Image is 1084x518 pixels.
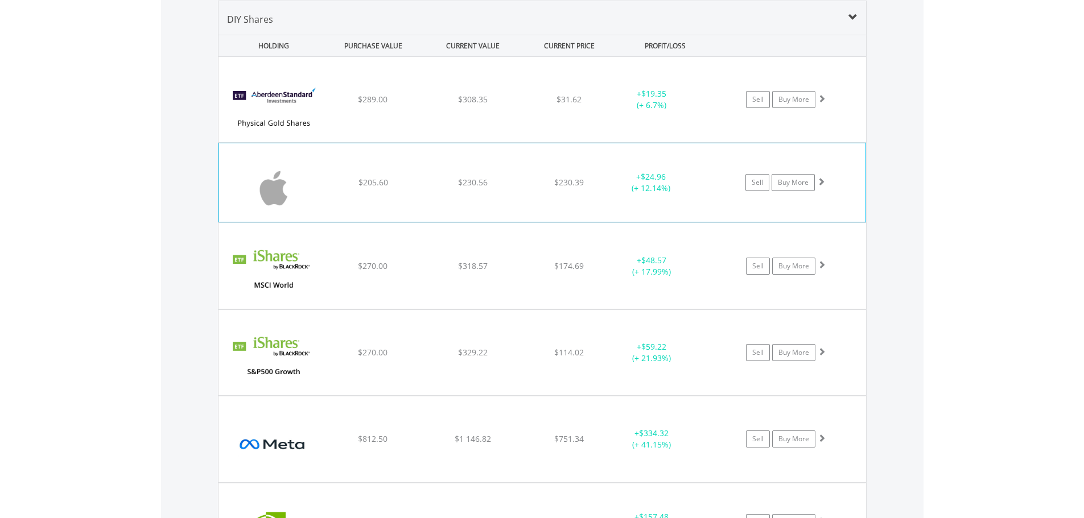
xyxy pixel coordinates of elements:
span: $318.57 [458,260,488,271]
span: $205.60 [358,177,388,188]
a: Sell [746,91,770,108]
a: Sell [745,174,769,191]
span: $289.00 [358,94,388,105]
div: CURRENT PRICE [524,35,614,56]
img: EQU.US.SGOL.png [224,71,322,139]
div: + (+ 12.14%) [608,171,694,194]
span: $812.50 [358,433,388,444]
img: EQU.US.AAPL.png [225,158,323,219]
img: EQU.US.URTH.png [224,237,322,305]
span: $1 146.82 [455,433,491,444]
a: Sell [746,344,770,361]
img: EQU.US.META.png [224,411,322,479]
span: $270.00 [358,347,388,358]
a: Buy More [772,344,815,361]
div: PURCHASE VALUE [325,35,422,56]
div: + (+ 6.7%) [609,88,695,111]
a: Buy More [772,91,815,108]
div: + (+ 21.93%) [609,341,695,364]
a: Buy More [772,258,815,275]
div: CURRENT VALUE [424,35,522,56]
a: Sell [746,430,770,447]
div: + (+ 17.99%) [609,255,695,277]
span: $24.96 [641,171,666,182]
a: Buy More [772,174,815,191]
span: $174.69 [554,260,584,271]
img: EQU.US.IVW.png [224,324,322,392]
div: PROFIT/LOSS [617,35,714,56]
a: Sell [746,258,770,275]
div: + (+ 41.15%) [609,428,695,450]
span: $31.62 [557,94,582,105]
span: $230.39 [554,177,584,188]
div: HOLDING [219,35,323,56]
span: $751.34 [554,433,584,444]
span: $114.02 [554,347,584,358]
span: $270.00 [358,260,388,271]
span: $308.35 [458,94,488,105]
span: DIY Shares [227,13,273,26]
span: $329.22 [458,347,488,358]
span: $230.56 [458,177,488,188]
span: $19.35 [641,88,666,99]
span: $48.57 [641,255,666,266]
span: $334.32 [639,428,669,438]
span: $59.22 [641,341,666,352]
a: Buy More [772,430,815,447]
